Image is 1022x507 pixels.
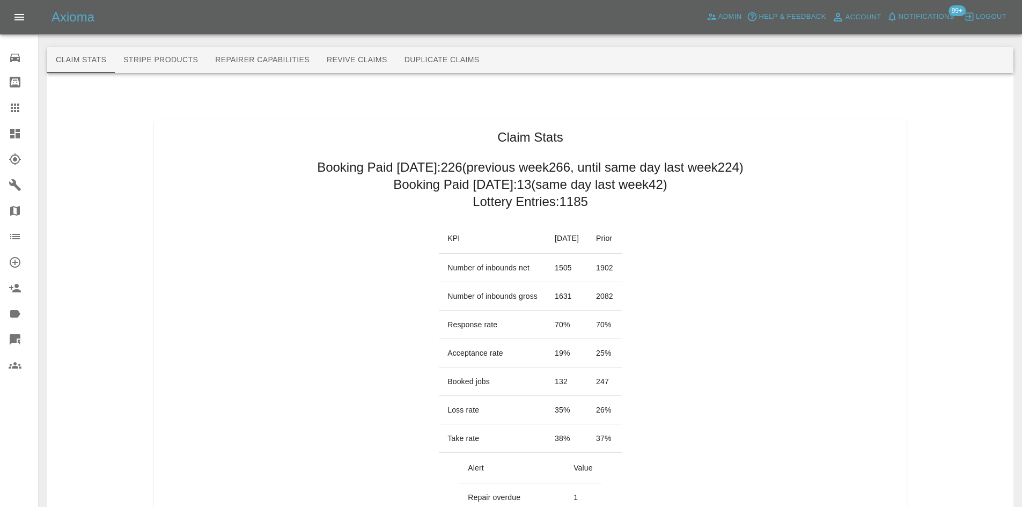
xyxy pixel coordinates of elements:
th: Prior [587,223,622,254]
td: 26 % [587,396,622,424]
span: Admin [718,11,742,23]
td: 35 % [546,396,587,424]
td: Take rate [439,424,546,453]
td: Loss rate [439,396,546,424]
td: 2082 [587,282,622,311]
th: KPI [439,223,546,254]
th: Alert [459,453,565,483]
td: Response rate [439,311,546,339]
td: 38 % [546,424,587,453]
span: Notifications [899,11,954,23]
td: 70 % [587,311,622,339]
button: Logout [961,9,1009,25]
button: Notifications [884,9,957,25]
button: Duplicate Claims [396,47,488,73]
td: 247 [587,368,622,396]
span: Logout [976,11,1006,23]
button: Help & Feedback [744,9,828,25]
h1: Claim Stats [497,129,563,146]
span: Account [845,11,881,24]
th: [DATE] [546,223,587,254]
h2: Lottery Entries: 1185 [473,193,588,210]
td: Number of inbounds gross [439,282,546,311]
td: 25 % [587,339,622,368]
button: Claim Stats [47,47,115,73]
a: Admin [704,9,745,25]
td: 1902 [587,254,622,282]
td: Acceptance rate [439,339,546,368]
td: 132 [546,368,587,396]
td: 37 % [587,424,622,453]
td: Booked jobs [439,368,546,396]
h2: Booking Paid [DATE]: 13 (same day last week 42 ) [393,176,667,193]
td: 1631 [546,282,587,311]
a: Account [829,9,884,26]
span: 99+ [949,5,966,16]
td: Number of inbounds net [439,254,546,282]
button: Stripe Products [115,47,207,73]
h2: Booking Paid [DATE]: 226 (previous week 266 , until same day last week 224 ) [317,159,744,176]
button: Open drawer [6,4,32,30]
td: 1505 [546,254,587,282]
td: 19 % [546,339,587,368]
span: Help & Feedback [759,11,826,23]
button: Revive Claims [318,47,396,73]
th: Value [565,453,601,483]
h5: Axioma [52,9,94,26]
button: Repairer Capabilities [207,47,318,73]
td: 70 % [546,311,587,339]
